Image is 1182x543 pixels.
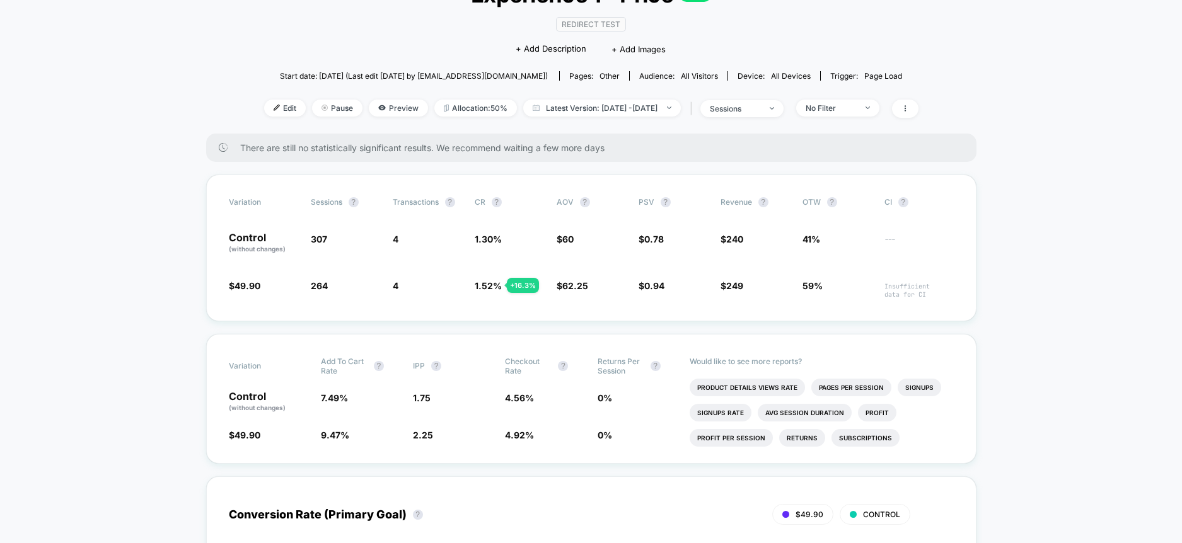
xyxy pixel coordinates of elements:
span: Pause [312,100,362,117]
span: Page Load [864,71,902,81]
span: 307 [311,234,327,244]
span: 249 [726,280,743,291]
li: Profit [858,404,896,421]
span: 264 [311,280,328,291]
button: ? [758,197,768,207]
span: $ [639,234,664,244]
span: 4 [393,280,398,291]
div: Trigger: [830,71,902,81]
span: Transactions [393,197,439,207]
img: edit [274,105,280,111]
span: 9.47 % [321,430,349,440]
span: all devices [771,71,811,81]
button: ? [558,361,568,371]
span: 41% [802,234,820,244]
span: Preview [369,100,428,117]
p: Control [229,232,298,254]
li: Returns [779,429,825,447]
span: Allocation: 50% [434,100,517,117]
span: PSV [639,197,654,207]
span: Start date: [DATE] (Last edit [DATE] by [EMAIL_ADDRESS][DOMAIN_NAME]) [280,71,548,81]
span: CI [884,197,954,207]
span: 4.92 % [505,430,534,440]
span: 240 [726,234,743,244]
button: ? [413,510,423,520]
p: Control [229,391,308,413]
span: 62.25 [562,280,588,291]
span: CR [475,197,485,207]
span: Returns Per Session [598,357,644,375]
span: CONTROL [863,510,900,519]
button: ? [827,197,837,207]
span: Checkout Rate [505,357,552,375]
span: | [687,100,700,118]
button: ? [898,197,908,207]
span: Revenue [721,197,752,207]
span: Insufficient data for CI [884,282,954,299]
span: Latest Version: [DATE] - [DATE] [523,100,681,117]
span: IPP [413,361,425,370]
span: AOV [557,197,574,207]
span: 1.30 % [475,234,502,244]
li: Signups [898,379,941,396]
div: + 16.3 % [507,278,539,293]
img: calendar [533,105,540,111]
button: ? [431,361,441,371]
li: Signups Rate [690,404,751,421]
span: All Visitors [681,71,718,81]
span: $ [639,280,664,291]
img: end [322,105,328,111]
span: $ [557,280,588,291]
button: ? [349,197,359,207]
span: Edit [264,100,306,117]
p: Would like to see more reports? [690,357,954,366]
span: $ [721,234,743,244]
span: 60 [562,234,574,244]
span: (without changes) [229,404,286,411]
span: $ [557,234,574,244]
span: Sessions [311,197,342,207]
div: No Filter [806,103,856,113]
img: end [667,106,671,109]
img: rebalance [444,105,449,111]
span: (without changes) [229,245,286,253]
button: ? [580,197,590,207]
span: Variation [229,197,298,207]
span: 1.75 [413,392,431,403]
span: + Add Description [516,43,586,55]
span: Redirect Test [556,17,626,31]
span: Device: [727,71,820,81]
span: Variation [229,357,298,375]
span: Add To Cart Rate [321,357,368,375]
span: --- [884,236,954,254]
span: 2.25 [413,430,433,440]
button: ? [651,361,661,371]
span: $49.90 [229,280,260,291]
span: $49.90 [229,430,260,440]
div: Audience: [639,71,718,81]
span: 0.78 [644,234,664,244]
button: ? [374,361,384,371]
button: ? [661,197,671,207]
span: 4.56 % [505,392,534,403]
li: Avg Session Duration [758,404,852,421]
span: 1.52 % [475,280,502,291]
img: end [866,106,870,109]
img: end [770,107,774,110]
span: There are still no statistically significant results. We recommend waiting a few more days [240,142,951,153]
span: + Add Images [611,44,666,54]
span: 4 [393,234,398,244]
span: 0 % [598,392,612,403]
button: ? [492,197,502,207]
span: $ [721,280,743,291]
li: Subscriptions [831,429,900,447]
li: Profit Per Session [690,429,773,447]
span: 59% [802,280,823,291]
div: Pages: [569,71,620,81]
span: $49.90 [796,510,823,519]
span: other [600,71,620,81]
span: 0 % [598,430,612,440]
span: 0.94 [644,280,664,291]
span: OTW [802,197,872,207]
div: sessions [710,104,760,113]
